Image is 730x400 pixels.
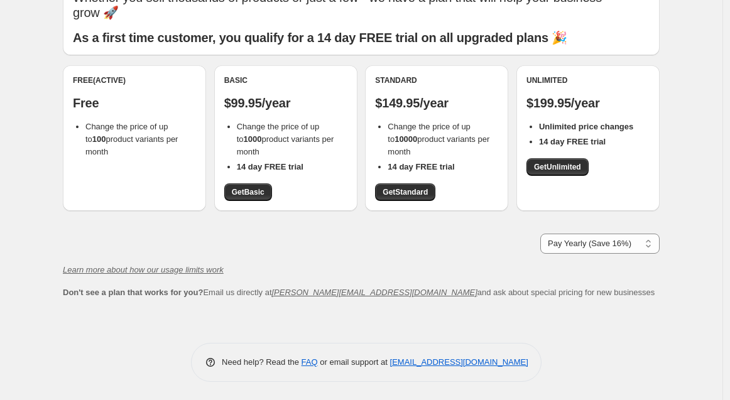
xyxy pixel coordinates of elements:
[73,75,196,85] div: Free (Active)
[232,187,264,197] span: Get Basic
[318,357,390,367] span: or email support at
[237,162,303,171] b: 14 day FREE trial
[539,137,606,146] b: 14 day FREE trial
[383,187,428,197] span: Get Standard
[224,95,347,111] p: $99.95/year
[224,183,272,201] a: GetBasic
[375,183,435,201] a: GetStandard
[539,122,633,131] b: Unlimited price changes
[526,75,650,85] div: Unlimited
[63,288,203,297] b: Don't see a plan that works for you?
[302,357,318,367] a: FAQ
[222,357,302,367] span: Need help? Read the
[73,95,196,111] p: Free
[375,95,498,111] p: $149.95/year
[92,134,106,144] b: 100
[388,162,454,171] b: 14 day FREE trial
[73,31,567,45] b: As a first time customer, you qualify for a 14 day FREE trial on all upgraded plans 🎉
[237,122,334,156] span: Change the price of up to product variants per month
[244,134,262,144] b: 1000
[63,288,655,297] span: Email us directly at and ask about special pricing for new businesses
[85,122,178,156] span: Change the price of up to product variants per month
[526,95,650,111] p: $199.95/year
[272,288,477,297] a: [PERSON_NAME][EMAIL_ADDRESS][DOMAIN_NAME]
[395,134,417,144] b: 10000
[390,357,528,367] a: [EMAIL_ADDRESS][DOMAIN_NAME]
[375,75,498,85] div: Standard
[388,122,489,156] span: Change the price of up to product variants per month
[63,265,224,274] a: Learn more about how our usage limits work
[224,75,347,85] div: Basic
[526,158,589,176] a: GetUnlimited
[534,162,581,172] span: Get Unlimited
